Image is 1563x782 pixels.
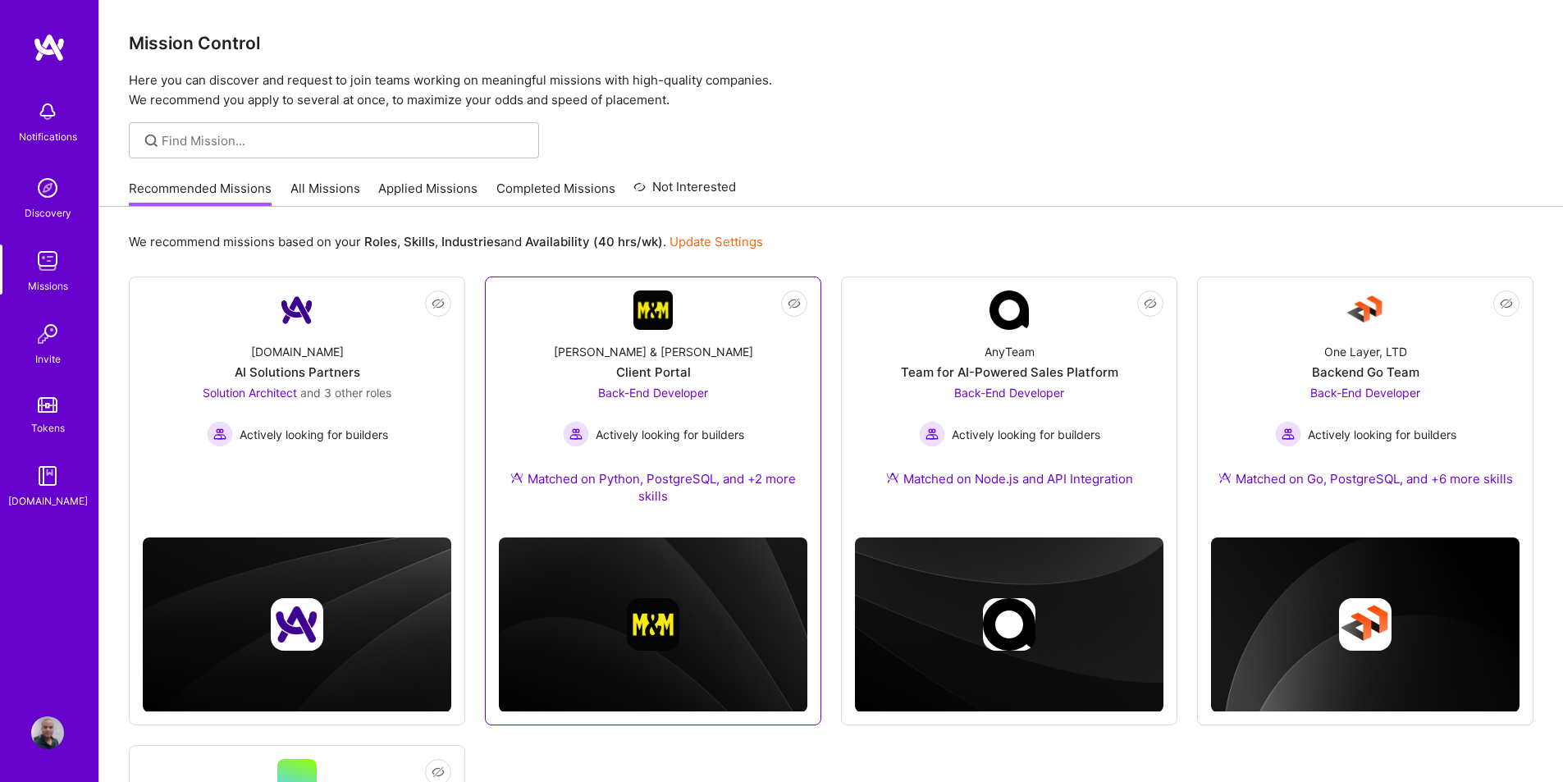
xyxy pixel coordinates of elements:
[33,33,66,62] img: logo
[35,350,61,368] div: Invite
[364,234,397,249] b: Roles
[627,598,679,651] img: Company logo
[1312,364,1419,381] div: Backend Go Team
[203,386,297,400] span: Solution Architect
[499,290,807,524] a: Company Logo[PERSON_NAME] & [PERSON_NAME]Client PortalBack-End Developer Actively looking for bui...
[596,426,744,443] span: Actively looking for builders
[31,419,65,437] div: Tokens
[633,177,736,207] a: Not Interested
[143,290,451,494] a: Company Logo[DOMAIN_NAME]AI Solutions PartnersSolution Architect and 3 other rolesActively lookin...
[1308,426,1456,443] span: Actively looking for builders
[563,421,589,447] img: Actively looking for builders
[510,471,523,484] img: Ateam Purple Icon
[919,421,945,447] img: Actively looking for builders
[670,234,763,249] a: Update Settings
[901,364,1118,381] div: Team for AI-Powered Sales Platform
[633,290,673,330] img: Company Logo
[8,492,88,510] div: [DOMAIN_NAME]
[378,180,478,207] a: Applied Missions
[31,95,64,128] img: bell
[143,537,451,712] img: cover
[129,180,272,207] a: Recommended Missions
[554,343,753,360] div: [PERSON_NAME] & [PERSON_NAME]
[598,386,708,400] span: Back-End Developer
[31,460,64,492] img: guide book
[616,364,691,381] div: Client Portal
[129,233,763,250] p: We recommend missions based on your , , and .
[235,364,360,381] div: AI Solutions Partners
[290,180,360,207] a: All Missions
[404,234,435,249] b: Skills
[496,180,615,207] a: Completed Missions
[788,297,801,310] i: icon EyeClosed
[989,290,1029,330] img: Company Logo
[142,131,161,150] i: icon SearchGrey
[1211,537,1520,712] img: cover
[985,343,1035,360] div: AnyTeam
[1275,421,1301,447] img: Actively looking for builders
[855,537,1163,712] img: cover
[207,421,233,447] img: Actively looking for builders
[499,470,807,505] div: Matched on Python, PostgreSQL, and +2 more skills
[432,766,445,779] i: icon EyeClosed
[25,204,71,222] div: Discovery
[954,386,1064,400] span: Back-End Developer
[1324,343,1407,360] div: One Layer, LTD
[432,297,445,310] i: icon EyeClosed
[300,386,391,400] span: and 3 other roles
[19,128,77,145] div: Notifications
[855,290,1163,507] a: Company LogoAnyTeamTeam for AI-Powered Sales PlatformBack-End Developer Actively looking for buil...
[1339,598,1392,651] img: Company logo
[31,716,64,749] img: User Avatar
[886,470,1133,487] div: Matched on Node.js and API Integration
[1218,471,1232,484] img: Ateam Purple Icon
[441,234,500,249] b: Industries
[31,318,64,350] img: Invite
[129,71,1533,110] p: Here you can discover and request to join teams working on meaningful missions with high-quality ...
[38,397,57,413] img: tokens
[251,343,344,360] div: [DOMAIN_NAME]
[499,537,807,712] img: cover
[27,716,68,749] a: User Avatar
[31,245,64,277] img: teamwork
[129,33,1533,53] h3: Mission Control
[162,132,527,149] input: Find Mission...
[983,598,1035,651] img: Company logo
[1144,297,1157,310] i: icon EyeClosed
[1500,297,1513,310] i: icon EyeClosed
[525,234,663,249] b: Availability (40 hrs/wk)
[277,290,317,330] img: Company Logo
[1310,386,1420,400] span: Back-End Developer
[1346,290,1385,330] img: Company Logo
[240,426,388,443] span: Actively looking for builders
[1211,290,1520,507] a: Company LogoOne Layer, LTDBackend Go TeamBack-End Developer Actively looking for buildersActively...
[28,277,68,295] div: Missions
[886,471,899,484] img: Ateam Purple Icon
[271,598,323,651] img: Company logo
[952,426,1100,443] span: Actively looking for builders
[31,171,64,204] img: discovery
[1218,470,1513,487] div: Matched on Go, PostgreSQL, and +6 more skills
